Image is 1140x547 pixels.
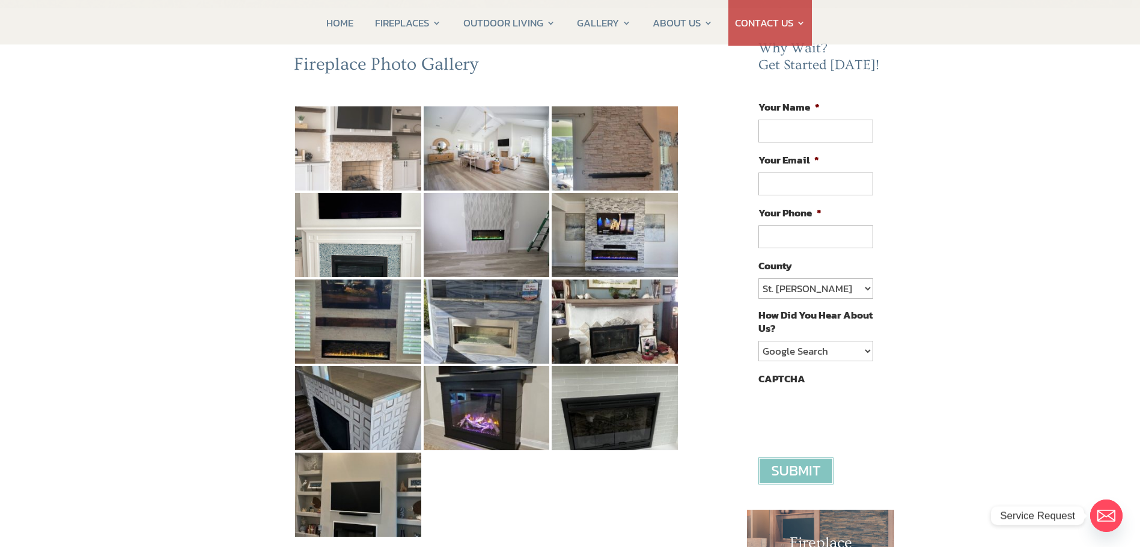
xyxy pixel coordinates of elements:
img: 25 [295,106,421,191]
label: Your Name [758,100,820,114]
h2: Why Wait? Get Started [DATE]! [758,40,882,79]
label: Your Phone [758,206,821,219]
img: 31 [295,280,421,364]
label: Your Email [758,153,819,167]
label: CAPTCHA [758,372,805,385]
img: 29 [424,193,550,277]
img: 34 [295,366,421,450]
img: 37 [295,453,421,537]
a: Email [1090,500,1123,532]
iframe: reCAPTCHA [758,391,941,438]
img: 35 [424,366,550,450]
img: 30 [552,193,678,277]
img: 27 [552,106,678,191]
input: Submit [758,457,834,484]
img: 36 [552,366,678,450]
img: 26 [424,106,550,191]
label: County [758,259,792,272]
img: 28 [295,193,421,277]
img: 32 [424,280,550,364]
img: 33 [552,280,678,364]
label: How Did You Hear About Us? [758,308,873,335]
h2: Fireplace Photo Gallery [294,53,680,81]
